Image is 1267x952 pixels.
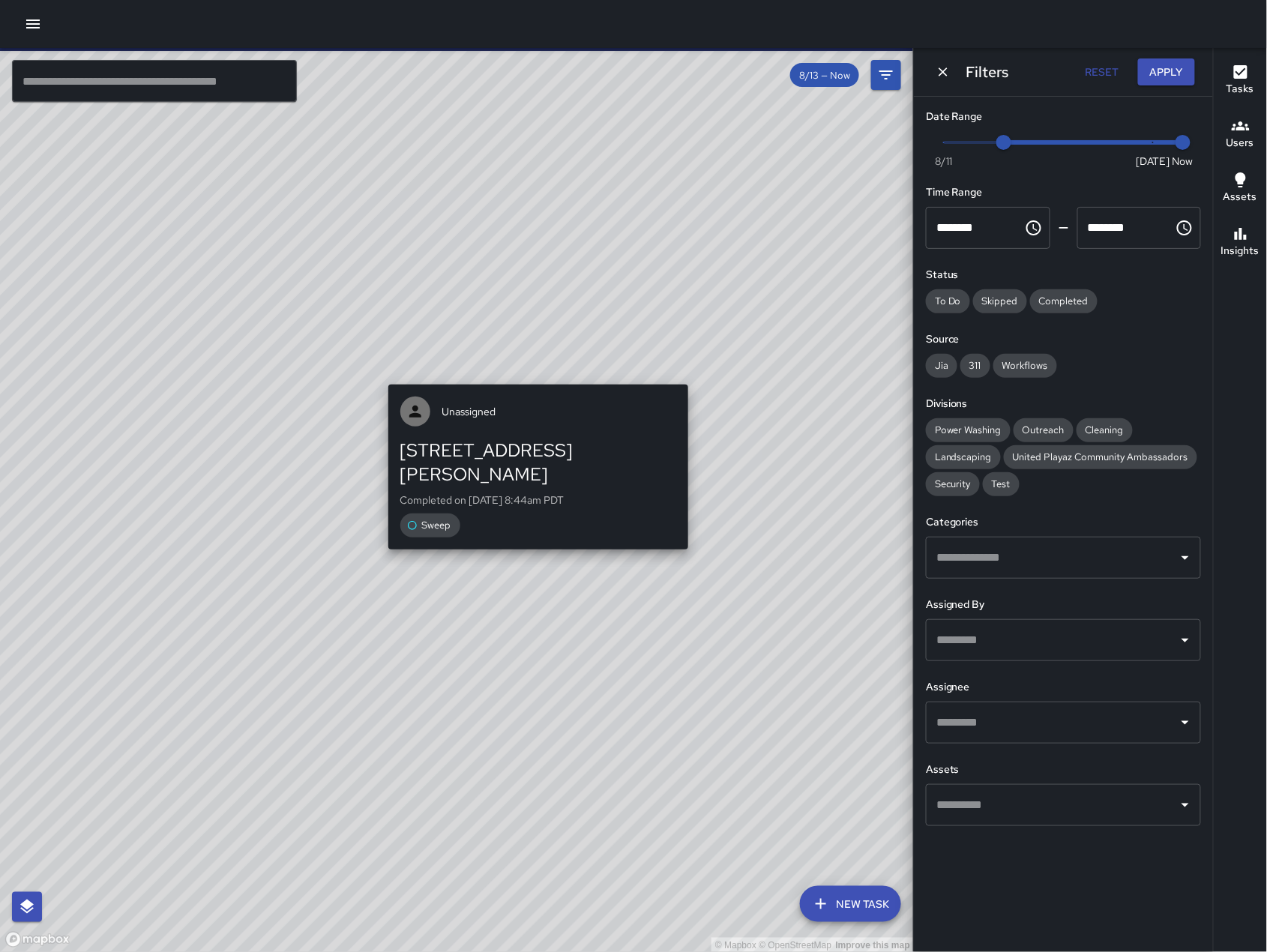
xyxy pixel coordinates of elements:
span: Sweep [413,519,460,531]
div: To Do [926,289,970,313]
span: Cleaning [1077,424,1133,436]
div: Power Washing [926,418,1011,442]
button: Insights [1214,216,1267,270]
h6: Categories [926,514,1201,531]
h6: Users [1227,135,1254,151]
span: Completed [1030,295,1098,307]
span: To Do [926,295,970,307]
button: Users [1214,108,1267,162]
div: Completed [1030,289,1098,313]
h6: Assets [1224,189,1257,205]
button: Open [1175,795,1196,816]
span: 311 [960,359,990,372]
h6: Assignee [926,679,1201,696]
button: Choose time, selected time is 11:59 PM [1170,213,1200,243]
h6: Time Range [926,184,1201,201]
div: Skipped [973,289,1027,313]
div: Landscaping [926,445,1001,469]
button: Assets [1214,162,1267,216]
div: Test [983,472,1020,496]
span: Jia [926,359,957,372]
button: Reset [1078,58,1126,86]
h6: Source [926,331,1201,348]
span: 8/13 — Now [790,69,859,82]
span: United Playaz Community Ambassadors [1004,451,1197,463]
span: Workflows [993,359,1057,372]
button: Unassigned[STREET_ADDRESS][PERSON_NAME]Completed on [DATE] 8:44am PDTSweep [388,385,688,549]
span: Outreach [1014,424,1074,436]
span: Unassigned [442,404,676,419]
div: Security [926,472,980,496]
div: Jia [926,354,957,378]
button: Dismiss [932,61,954,83]
span: Now [1173,154,1194,169]
span: Test [983,477,1020,490]
button: Filters [871,60,901,90]
button: Open [1175,630,1196,651]
span: Landscaping [926,451,1001,463]
button: New Task [800,886,901,922]
button: Open [1175,547,1196,568]
div: Outreach [1014,418,1074,442]
span: Skipped [973,295,1027,307]
div: Cleaning [1077,418,1133,442]
button: Open [1175,712,1196,733]
h6: Status [926,267,1201,283]
button: Apply [1138,58,1195,86]
h6: Divisions [926,396,1201,412]
span: [DATE] [1137,154,1170,169]
div: 311 [960,354,990,378]
span: Security [926,477,980,490]
h6: Tasks [1227,81,1254,97]
span: 8/11 [936,154,953,169]
div: Workflows [993,354,1057,378]
div: United Playaz Community Ambassadors [1004,445,1197,469]
h6: Assigned By [926,597,1201,613]
p: Completed on [DATE] 8:44am PDT [400,492,676,507]
h6: Filters [966,60,1009,84]
button: Choose time, selected time is 12:00 AM [1019,213,1049,243]
h6: Date Range [926,109,1201,125]
span: Power Washing [926,424,1011,436]
h6: Insights [1221,243,1260,259]
button: Tasks [1214,54,1267,108]
h6: Assets [926,762,1201,778]
div: [STREET_ADDRESS][PERSON_NAME] [400,439,676,486]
